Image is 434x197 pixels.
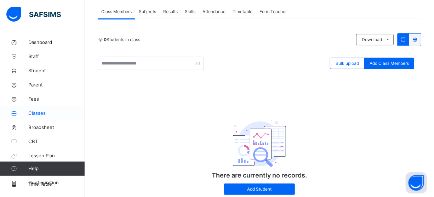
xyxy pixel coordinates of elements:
[185,9,195,15] span: Skills
[28,165,85,172] span: Help
[233,120,286,167] img: classEmptyState.7d4ec5dc6d57f4e1adfd249b62c1c528.svg
[229,186,290,192] span: Add Student
[139,9,156,15] span: Subjects
[370,60,409,67] span: Add Class Members
[163,9,178,15] span: Results
[28,179,85,186] span: Configuration
[28,96,85,103] span: Fees
[28,53,85,60] span: Staff
[28,152,85,159] span: Lesson Plan
[28,110,85,117] span: Classes
[28,138,85,145] span: CBT
[259,9,287,15] span: Form Teacher
[28,81,85,89] span: Parent
[233,9,252,15] span: Timetable
[28,124,85,131] span: Broadsheet
[101,9,132,15] span: Class Members
[28,39,85,46] span: Dashboard
[6,7,61,22] img: safsims
[202,9,225,15] span: Attendance
[104,37,107,42] b: 0
[406,172,427,193] button: Open asap
[104,36,140,43] span: Students in class
[189,170,330,180] p: There are currently no records.
[336,60,359,67] span: Bulk upload
[28,67,85,74] span: Student
[362,36,382,43] span: Download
